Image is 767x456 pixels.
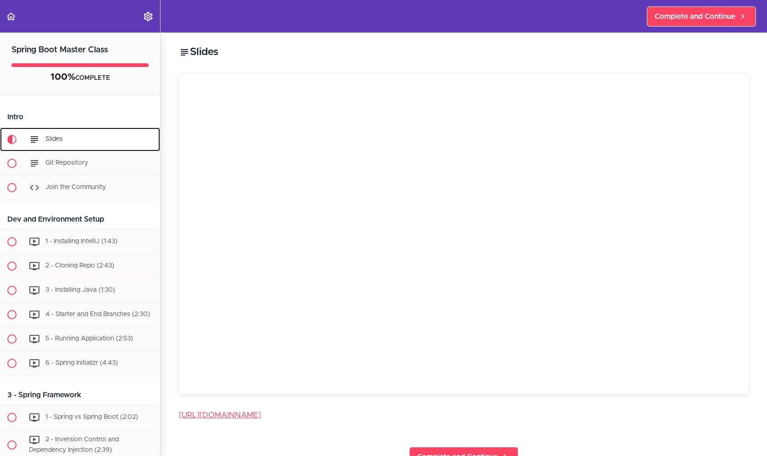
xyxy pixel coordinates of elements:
[179,44,749,60] h2: Slides
[11,72,149,83] div: COMPLETE
[29,436,119,453] span: 2 - Inversion Control and Dependency Injection (2:39)
[45,262,114,269] span: 2 - Cloning Repo (2:43)
[655,11,735,22] span: Complete and Continue
[45,335,133,342] span: 5 - Running Application (2:53)
[6,11,17,22] svg: Back to course curriculum
[45,238,117,245] span: 1 - Installing IntelliJ (1:43)
[45,287,115,293] span: 3 - Installing Java (1:30)
[45,184,106,190] span: Join the Community
[45,311,150,317] span: 4 - Starter and End Branches (2:30)
[45,160,88,166] span: Git Repository
[45,360,118,366] span: 6 - Spring Initializr (4:43)
[143,11,154,22] svg: Settings Menu
[45,414,138,420] span: 1 - Spring vs Spring Boot (2:02)
[647,6,756,27] a: Complete and Continue
[179,411,261,419] a: [URL][DOMAIN_NAME]
[50,72,75,82] span: 100%
[45,136,63,142] span: Slides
